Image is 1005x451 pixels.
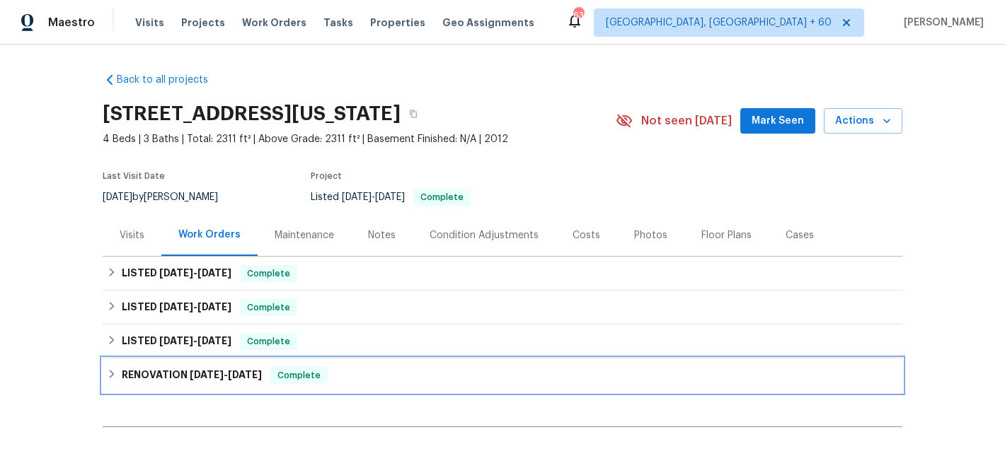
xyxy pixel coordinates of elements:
div: Costs [573,228,600,242]
div: Floor Plans [701,228,752,242]
span: Last Visit Date [103,172,165,180]
span: [DATE] [375,192,405,202]
span: - [159,336,231,346]
span: Not seen [DATE] [641,114,732,128]
div: Visits [120,228,144,242]
span: [DATE] [159,302,193,312]
span: [DATE] [197,336,231,346]
div: Work Orders [178,228,241,242]
div: LISTED [DATE]-[DATE]Complete [103,257,902,291]
span: Mark Seen [752,112,804,130]
div: Photos [634,228,667,242]
span: Work Orders [242,16,306,30]
span: [DATE] [228,370,262,380]
span: [PERSON_NAME] [898,16,984,30]
span: [DATE] [103,192,132,202]
div: LISTED [DATE]-[DATE]Complete [103,324,902,358]
span: [GEOGRAPHIC_DATA], [GEOGRAPHIC_DATA] + 60 [606,16,832,30]
span: [DATE] [197,268,231,278]
span: Complete [241,334,296,348]
span: Properties [370,16,425,30]
span: - [190,370,262,380]
span: Complete [272,368,326,382]
span: Listed [311,192,471,202]
span: Maestro [48,16,95,30]
span: Projects [181,16,225,30]
div: LISTED [DATE]-[DATE]Complete [103,291,902,324]
div: Notes [368,228,396,242]
span: 4 Beds | 3 Baths | Total: 2311 ft² | Above Grade: 2311 ft² | Basement Finished: N/A | 2012 [103,132,616,146]
h2: [STREET_ADDRESS][US_STATE] [103,107,401,121]
span: Tasks [323,18,353,28]
div: Condition Adjustments [430,228,539,242]
div: 635 [573,8,583,23]
h6: LISTED [122,333,231,350]
button: Copy Address [401,101,426,127]
span: Geo Assignments [442,16,534,30]
span: - [342,192,405,202]
div: RENOVATION [DATE]-[DATE]Complete [103,358,902,392]
span: Actions [835,112,891,130]
div: Maintenance [275,228,334,242]
span: Complete [241,266,296,281]
div: by [PERSON_NAME] [103,189,235,206]
span: Visits [135,16,164,30]
span: Complete [241,300,296,315]
span: Complete [415,193,469,201]
span: [DATE] [197,302,231,312]
span: - [159,268,231,278]
button: Actions [824,108,902,134]
h6: LISTED [122,265,231,282]
button: Mark Seen [740,108,815,134]
div: Cases [786,228,814,242]
span: Project [311,172,342,180]
a: Back to all projects [103,73,239,87]
span: - [159,302,231,312]
h6: RENOVATION [122,367,262,384]
span: [DATE] [159,268,193,278]
span: [DATE] [190,370,224,380]
h6: LISTED [122,299,231,316]
span: [DATE] [342,192,372,202]
span: [DATE] [159,336,193,346]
